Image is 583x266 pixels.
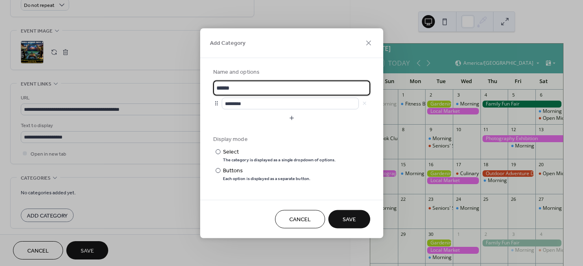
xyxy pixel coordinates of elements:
span: Save [343,215,356,224]
div: Select [223,147,334,156]
button: Cancel [275,210,325,228]
div: The category is displayed as a single dropdown of options. [223,157,336,163]
div: Buttons [223,166,309,175]
div: Each option is displayed as a separate button. [223,176,311,181]
div: Display mode [213,135,369,143]
div: Name and options [213,68,369,76]
button: Save [328,210,370,228]
span: Add Category [210,39,245,48]
span: Cancel [289,215,311,224]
